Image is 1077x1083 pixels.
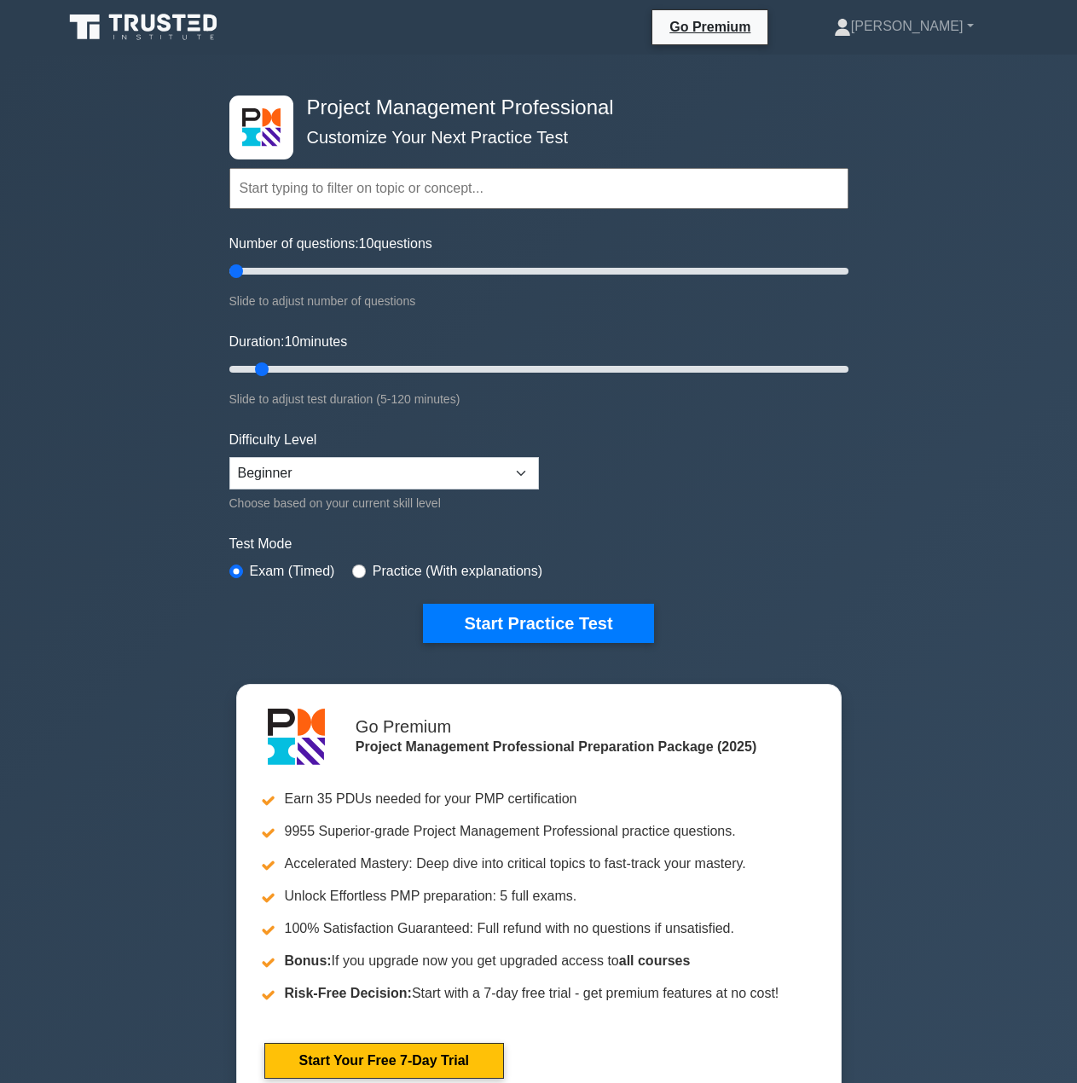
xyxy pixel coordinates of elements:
div: Slide to adjust test duration (5-120 minutes) [229,389,848,409]
a: Start Your Free 7-Day Trial [264,1043,504,1079]
h4: Project Management Professional [300,96,765,120]
label: Duration: minutes [229,332,348,352]
a: [PERSON_NAME] [793,9,1015,43]
label: Exam (Timed) [250,561,335,582]
label: Test Mode [229,534,848,554]
a: Go Premium [659,16,761,38]
input: Start typing to filter on topic or concept... [229,168,848,209]
label: Number of questions: questions [229,234,432,254]
span: 10 [359,236,374,251]
div: Slide to adjust number of questions [229,291,848,311]
label: Practice (With explanations) [373,561,542,582]
span: 10 [284,334,299,349]
button: Start Practice Test [423,604,653,643]
label: Difficulty Level [229,430,317,450]
div: Choose based on your current skill level [229,493,539,513]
